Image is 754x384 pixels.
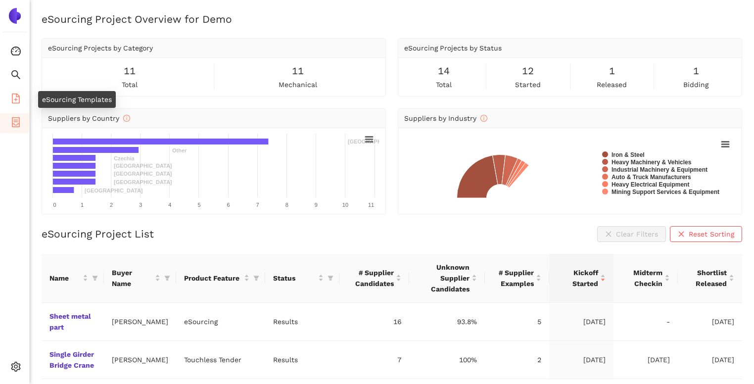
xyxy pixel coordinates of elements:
[678,341,742,379] td: [DATE]
[124,63,136,79] span: 11
[90,271,100,286] span: filter
[315,202,318,208] text: 9
[689,229,734,240] span: Reset Sorting
[612,159,692,166] text: Heavy Machinery & Vehicles
[485,254,549,303] th: this column's title is # Supplier Examples,this column is sortable
[348,139,406,144] text: [GEOGRAPHIC_DATA]
[85,188,143,193] text: [GEOGRAPHIC_DATA]
[279,79,317,90] span: mechanical
[515,79,541,90] span: started
[11,358,21,378] span: setting
[227,202,230,208] text: 6
[273,273,316,284] span: Status
[139,202,142,208] text: 3
[110,202,113,208] text: 2
[613,303,678,341] td: -
[339,303,409,341] td: 16
[326,271,335,286] span: filter
[347,267,394,289] span: # Supplier Candidates
[613,341,678,379] td: [DATE]
[114,171,172,177] text: [GEOGRAPHIC_DATA]
[265,303,339,341] td: Results
[11,90,21,110] span: file-add
[53,202,56,208] text: 0
[256,202,259,208] text: 7
[686,267,727,289] span: Shortlist Released
[485,303,549,341] td: 5
[493,267,534,289] span: # Supplier Examples
[522,63,534,79] span: 12
[265,254,339,303] th: this column's title is Status,this column is sortable
[409,254,485,303] th: this column's title is Unknown Supplier Candidates,this column is sortable
[176,341,265,379] td: Touchless Tender
[339,254,409,303] th: this column's title is # Supplier Candidates,this column is sortable
[176,303,265,341] td: eSourcing
[7,8,23,24] img: Logo
[265,341,339,379] td: Results
[251,271,261,286] span: filter
[328,275,333,281] span: filter
[197,202,200,208] text: 5
[184,273,242,284] span: Product Feature
[114,163,172,169] text: [GEOGRAPHIC_DATA]
[164,275,170,281] span: filter
[339,341,409,379] td: 7
[42,227,154,241] h2: eSourcing Project List
[409,303,485,341] td: 93.8%
[438,63,450,79] span: 14
[613,254,678,303] th: this column's title is Midterm Checkin,this column is sortable
[597,79,627,90] span: released
[549,303,613,341] td: [DATE]
[678,231,685,239] span: close
[285,202,288,208] text: 8
[342,202,348,208] text: 10
[292,63,304,79] span: 11
[176,254,265,303] th: this column's title is Product Feature,this column is sortable
[42,12,742,26] h2: eSourcing Project Overview for Demo
[114,155,135,161] text: Czechia
[597,226,666,242] button: closeClear Filters
[112,267,153,289] span: Buyer Name
[409,341,485,379] td: 100%
[609,63,615,79] span: 1
[104,341,176,379] td: [PERSON_NAME]
[42,254,104,303] th: this column's title is Name,this column is sortable
[612,174,691,181] text: Auto & Truck Manufacturers
[104,303,176,341] td: [PERSON_NAME]
[11,114,21,134] span: container
[48,114,130,122] span: Suppliers by Country
[612,189,719,195] text: Mining Support Services & Equipment
[11,43,21,62] span: dashboard
[621,267,662,289] span: Midterm Checkin
[104,254,176,303] th: this column's title is Buyer Name,this column is sortable
[678,303,742,341] td: [DATE]
[549,341,613,379] td: [DATE]
[480,115,487,122] span: info-circle
[612,181,689,188] text: Heavy Electrical Equipment
[670,226,742,242] button: closeReset Sorting
[38,91,116,108] div: eSourcing Templates
[253,275,259,281] span: filter
[485,341,549,379] td: 2
[49,273,81,284] span: Name
[436,79,452,90] span: total
[172,147,187,153] text: Other
[114,179,172,185] text: [GEOGRAPHIC_DATA]
[404,44,502,52] span: eSourcing Projects by Status
[683,79,708,90] span: bidding
[81,202,84,208] text: 1
[557,267,598,289] span: Kickoff Started
[122,79,138,90] span: total
[417,262,470,294] span: Unknown Supplier Candidates
[693,63,699,79] span: 1
[678,254,742,303] th: this column's title is Shortlist Released,this column is sortable
[612,151,645,158] text: Iron & Steel
[162,265,172,291] span: filter
[612,166,707,173] text: Industrial Machinery & Equipment
[92,275,98,281] span: filter
[123,115,130,122] span: info-circle
[11,66,21,86] span: search
[48,44,153,52] span: eSourcing Projects by Category
[404,114,487,122] span: Suppliers by Industry
[168,202,171,208] text: 4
